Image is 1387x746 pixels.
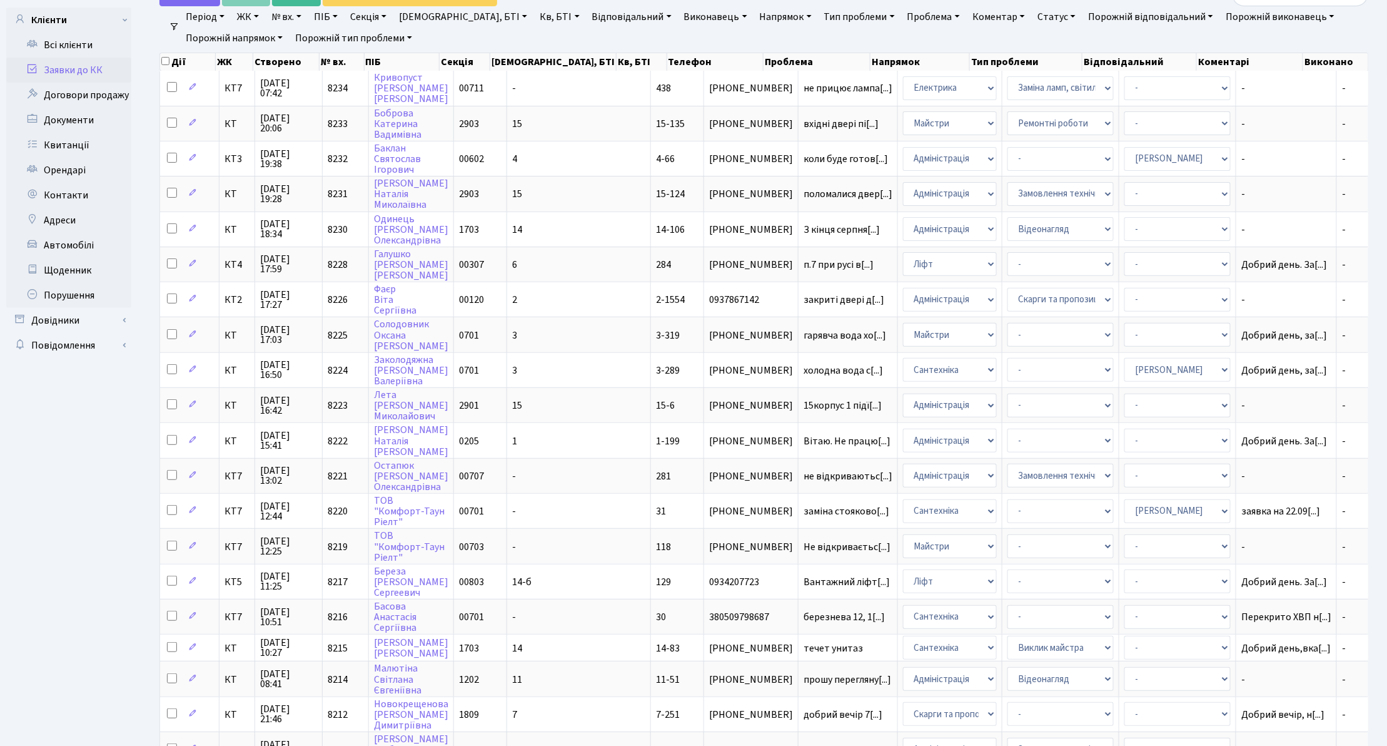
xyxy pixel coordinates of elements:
span: Добрий день. За[...] [1241,258,1327,272]
span: коли буде готов[...] [804,152,888,166]
span: 8223 [328,399,348,412]
a: Орендарі [6,158,131,183]
span: 3 [512,364,517,377]
span: 1809 [459,708,479,722]
a: БоброваКатеринаВадимівна [374,106,421,141]
th: Створено [253,53,320,71]
span: 15-6 [656,399,675,412]
a: Кривопуст[PERSON_NAME][PERSON_NAME] [374,71,448,106]
th: Тип проблеми [970,53,1082,71]
a: [DEMOGRAPHIC_DATA], БТІ [394,6,532,28]
a: Порожній відповідальний [1083,6,1218,28]
a: № вх. [266,6,306,28]
span: [DATE] 13:02 [260,466,317,486]
span: - [1241,471,1331,481]
a: ЖК [232,6,264,28]
span: 14-106 [656,223,685,237]
span: КТ [224,643,250,653]
a: Коментар [967,6,1030,28]
span: КТ3 [224,154,250,164]
span: 30 [656,610,666,624]
a: Тип проблеми [819,6,900,28]
a: Відповідальний [587,6,677,28]
span: 8230 [328,223,348,237]
a: Напрямок [755,6,817,28]
a: Квитанції [6,133,131,158]
span: 281 [656,469,671,483]
span: - [1342,469,1346,483]
span: [DATE] 08:41 [260,669,317,689]
th: ЖК [216,53,253,71]
span: [DATE] 16:42 [260,396,317,416]
a: Остапюк[PERSON_NAME]Олександрівна [374,459,448,494]
span: [PHONE_NUMBER] [709,189,793,199]
th: Проблема [764,53,870,71]
span: - [512,469,516,483]
span: КТ [224,710,250,720]
span: 2 [512,293,517,307]
span: не відкриваютьс[...] [804,469,892,483]
span: Добрий день, за[...] [1241,329,1327,342]
span: [DATE] 15:41 [260,431,317,451]
span: 14-б [512,575,532,589]
span: 15 [512,187,522,201]
span: Не відкриваєтьс[...] [804,540,890,554]
span: 2903 [459,117,479,131]
a: Порожній напрямок [181,28,288,49]
span: Добрий день, за[...] [1241,364,1327,377]
span: [DATE] 12:25 [260,536,317,556]
a: [PERSON_NAME]Наталія[PERSON_NAME] [374,424,448,459]
span: - [1241,675,1331,685]
span: - [1342,641,1346,655]
a: БасоваАнастасіяСергіївна [374,600,416,635]
a: Контакти [6,183,131,208]
span: добрий вечір 7[...] [804,708,882,722]
a: Клієнти [6,8,131,33]
span: [PHONE_NUMBER] [709,365,793,376]
span: КТ7 [224,471,250,481]
span: 118 [656,540,671,554]
span: 00120 [459,293,484,307]
span: - [1342,187,1346,201]
span: 8219 [328,540,348,554]
span: Перекрито ХВП н[...] [1241,610,1331,624]
span: 438 [656,81,671,95]
span: 00711 [459,81,484,95]
span: 8221 [328,469,348,483]
span: - [1342,223,1346,237]
span: [PHONE_NUMBER] [709,436,793,446]
span: 8226 [328,293,348,307]
span: [PHONE_NUMBER] [709,119,793,129]
span: - [1342,708,1346,722]
span: березнева 12, 1[...] [804,610,885,624]
span: - [1342,399,1346,412]
span: 6 [512,258,517,272]
span: - [1342,540,1346,554]
span: [DATE] 12:44 [260,501,317,521]
a: Статус [1032,6,1081,28]
span: - [1241,119,1331,129]
span: 380509798687 [709,612,793,622]
span: [DATE] 19:38 [260,149,317,169]
span: [PHONE_NUMBER] [709,83,793,93]
a: Секція [345,6,391,28]
span: [PHONE_NUMBER] [709,260,793,270]
span: закриті двері д[...] [804,293,884,307]
span: КТ5 [224,577,250,587]
a: Проблема [902,6,965,28]
span: - [512,504,516,518]
span: 14 [512,223,522,237]
span: 3 [512,329,517,342]
span: 15-135 [656,117,685,131]
a: Заявки до КК [6,58,131,83]
span: [PHONE_NUMBER] [709,643,793,653]
span: 8216 [328,610,348,624]
span: КТ4 [224,260,250,270]
span: [DATE] 17:03 [260,325,317,345]
span: КТ7 [224,542,250,552]
span: КТ [224,401,250,411]
span: 2903 [459,187,479,201]
span: КТ [224,365,250,376]
a: СолодовникОксана[PERSON_NAME] [374,318,448,353]
span: - [1342,329,1346,342]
